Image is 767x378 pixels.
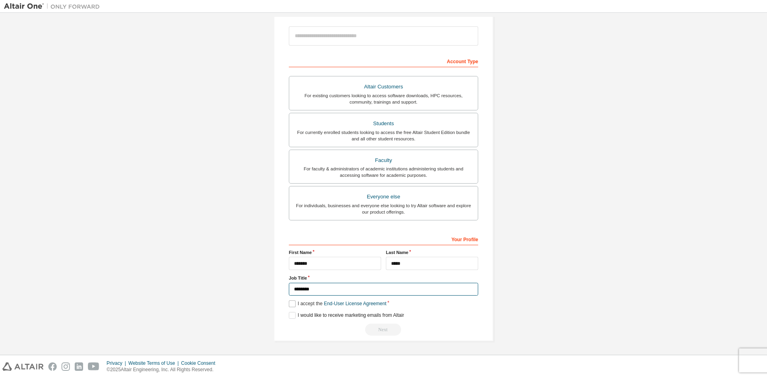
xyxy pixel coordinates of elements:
[107,360,128,366] div: Privacy
[294,202,473,215] div: For individuals, businesses and everyone else looking to try Altair software and explore our prod...
[294,129,473,142] div: For currently enrolled students looking to access the free Altair Student Edition bundle and all ...
[88,362,99,371] img: youtube.svg
[294,118,473,129] div: Students
[2,362,44,371] img: altair_logo.svg
[294,81,473,92] div: Altair Customers
[289,312,404,319] label: I would like to receive marketing emails from Altair
[294,155,473,166] div: Faculty
[294,92,473,105] div: For existing customers looking to access software downloads, HPC resources, community, trainings ...
[289,249,381,256] label: First Name
[181,360,220,366] div: Cookie Consent
[4,2,104,10] img: Altair One
[107,366,220,373] p: © 2025 Altair Engineering, Inc. All Rights Reserved.
[289,54,478,67] div: Account Type
[128,360,181,366] div: Website Terms of Use
[289,275,478,281] label: Job Title
[294,191,473,202] div: Everyone else
[75,362,83,371] img: linkedin.svg
[324,301,387,306] a: End-User License Agreement
[294,166,473,178] div: For faculty & administrators of academic institutions administering students and accessing softwa...
[48,362,57,371] img: facebook.svg
[386,249,478,256] label: Last Name
[62,362,70,371] img: instagram.svg
[289,324,478,336] div: Read and acccept EULA to continue
[289,232,478,245] div: Your Profile
[289,300,386,307] label: I accept the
